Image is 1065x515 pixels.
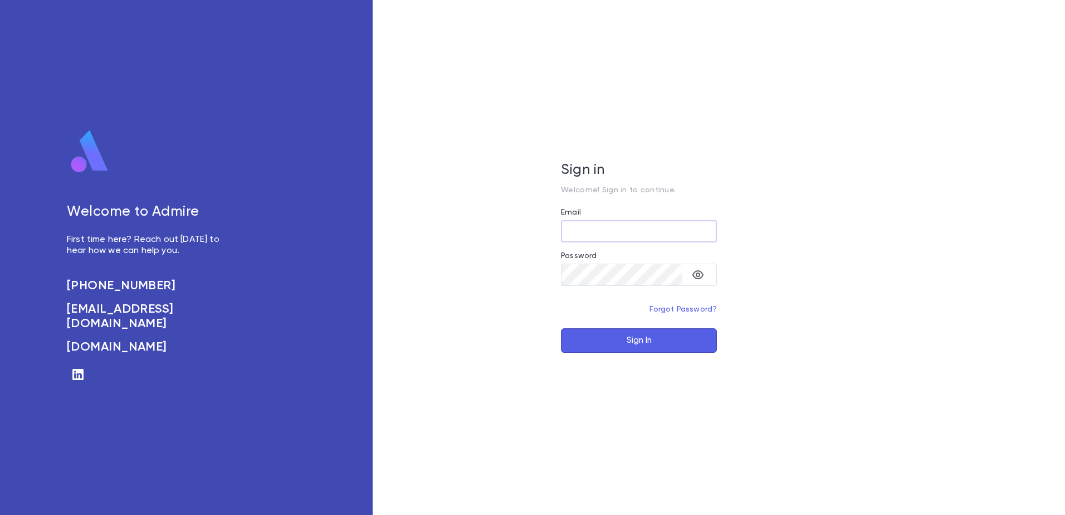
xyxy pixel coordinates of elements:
button: Sign In [561,328,717,353]
p: Welcome! Sign in to continue. [561,186,717,195]
a: Forgot Password? [649,305,717,313]
label: Password [561,251,597,260]
h5: Sign in [561,162,717,179]
button: toggle password visibility [687,264,709,286]
a: [DOMAIN_NAME] [67,340,232,354]
h5: Welcome to Admire [67,204,232,221]
a: [EMAIL_ADDRESS][DOMAIN_NAME] [67,302,232,331]
img: logo [67,129,113,174]
p: First time here? Reach out [DATE] to hear how we can help you. [67,234,232,256]
a: [PHONE_NUMBER] [67,279,232,293]
label: Email [561,208,581,217]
